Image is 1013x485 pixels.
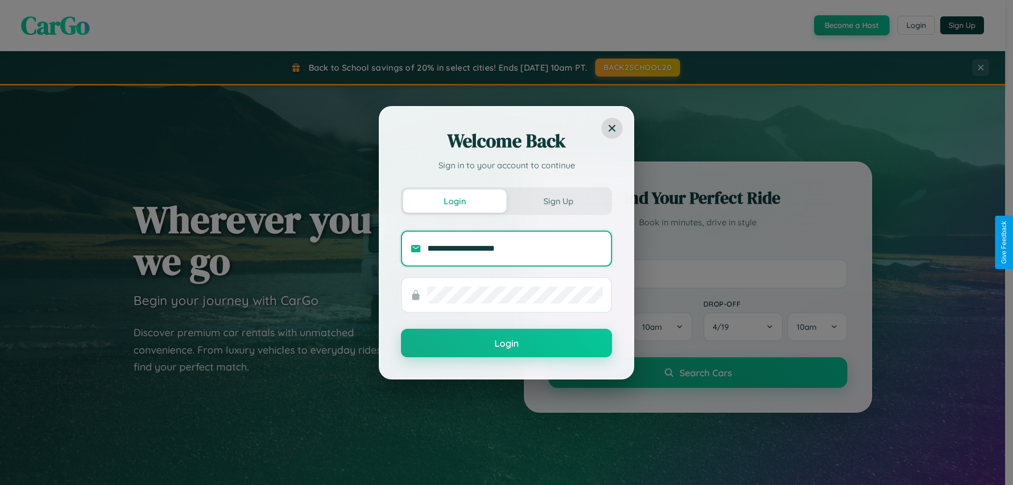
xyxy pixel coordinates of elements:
[401,329,612,357] button: Login
[401,128,612,154] h2: Welcome Back
[403,189,506,213] button: Login
[401,159,612,172] p: Sign in to your account to continue
[1000,221,1008,264] div: Give Feedback
[506,189,610,213] button: Sign Up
